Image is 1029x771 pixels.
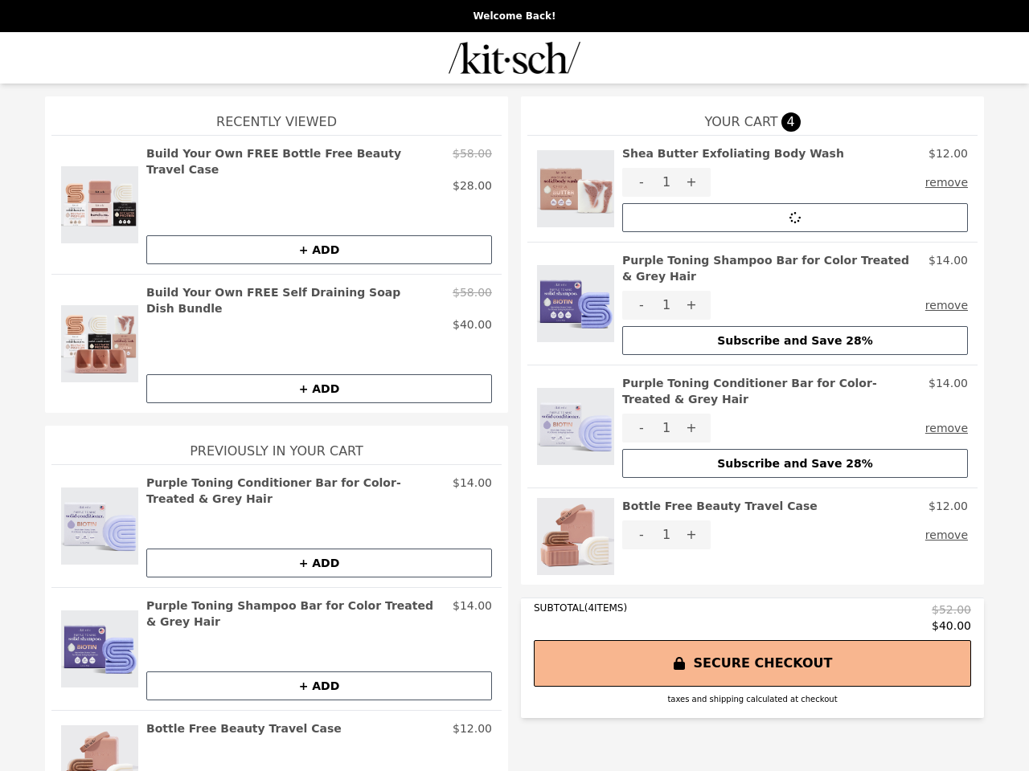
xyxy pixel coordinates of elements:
[672,414,711,443] button: +
[146,235,492,264] button: + ADD
[925,291,968,320] button: remove
[61,145,138,264] img: Build Your Own FREE Bottle Free Beauty Travel Case
[622,520,661,549] button: -
[622,168,661,197] button: -
[622,252,922,284] h2: Purple Toning Shampoo Bar for Color Treated & Grey Hair
[929,145,968,161] p: $12.00
[453,475,492,507] p: $14.00
[622,449,968,478] button: Subscribe and Save 28%
[146,671,492,700] button: + ADD
[932,602,971,618] span: $52.00
[537,498,614,575] img: Bottle Free Beauty Travel Case
[534,640,971,687] button: SECURE CHECKOUT
[61,475,138,577] img: Purple Toning Conditioner Bar for Color-Treated & Grey Hair
[661,520,672,549] div: 1
[537,375,614,478] img: Purple Toning Conditioner Bar for Color-Treated & Grey Hair
[672,168,711,197] button: +
[704,112,777,132] span: YOUR CART
[584,602,627,614] span: ( 4 ITEMS)
[929,375,968,391] p: $14.00
[781,112,801,132] span: 4
[661,168,672,197] div: 1
[537,145,614,232] img: Shea Butter Exfoliating Body Wash
[146,145,446,177] h2: Build Your Own FREE Bottle Free Beauty Travel Case
[146,374,492,403] button: + ADD
[661,291,672,320] div: 1
[929,498,968,514] p: $12.00
[661,414,672,443] div: 1
[146,720,342,736] h2: Bottle Free Beauty Travel Case
[672,520,711,549] button: +
[534,602,584,614] span: SUBTOTAL
[449,42,580,74] img: Brand Logo
[622,291,661,320] button: -
[932,618,971,634] span: $40.00
[622,326,968,355] button: Subscribe and Save 28%
[925,520,968,549] button: remove
[51,96,502,135] h1: Recently Viewed
[453,598,492,630] p: $14.00
[622,498,818,514] h2: Bottle Free Beauty Travel Case
[61,284,138,403] img: Build Your Own FREE Self Draining Soap Dish Bundle
[146,284,446,316] h2: Build Your Own FREE Self Draining Soap Dish Bundle
[622,145,844,161] h2: Shea Butter Exfoliating Body Wash
[61,598,138,700] img: Purple Toning Shampoo Bar for Color Treated & Grey Hair
[453,316,492,332] p: $40.00
[146,598,446,630] h2: Purple Toning Shampoo Bar for Color Treated & Grey Hair
[146,549,492,577] button: + ADD
[453,284,492,316] p: $58.00
[929,252,968,268] p: $14.00
[925,414,968,443] button: remove
[537,252,614,355] img: Purple Toning Shampoo Bar for Color Treated & Grey Hair
[453,720,492,736] p: $12.00
[622,414,661,443] button: -
[622,375,922,407] h2: Purple Toning Conditioner Bar for Color-Treated & Grey Hair
[534,693,971,705] div: taxes and shipping calculated at checkout
[453,145,492,177] p: $58.00
[453,177,492,194] p: $28.00
[10,10,1019,22] p: Welcome Back!
[51,426,502,464] h1: Previously In Your Cart
[925,168,968,197] button: remove
[672,291,711,320] button: +
[146,475,446,507] h2: Purple Toning Conditioner Bar for Color-Treated & Grey Hair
